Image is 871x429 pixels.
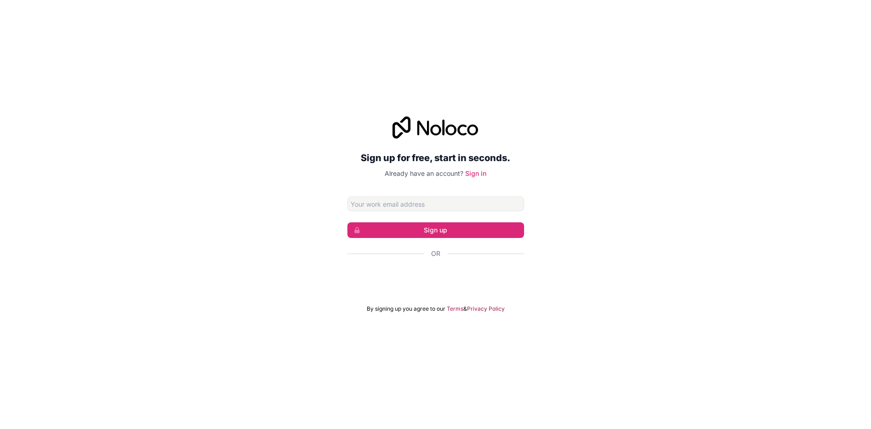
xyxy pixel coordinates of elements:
[467,305,505,313] a: Privacy Policy
[463,305,467,313] span: &
[431,249,440,258] span: Or
[385,169,463,177] span: Already have an account?
[447,305,463,313] a: Terms
[367,305,445,313] span: By signing up you agree to our
[465,169,486,177] a: Sign in
[343,268,529,289] iframe: Sign in with Google Button
[347,197,524,211] input: Email address
[347,222,524,238] button: Sign up
[347,150,524,166] h2: Sign up for free, start in seconds.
